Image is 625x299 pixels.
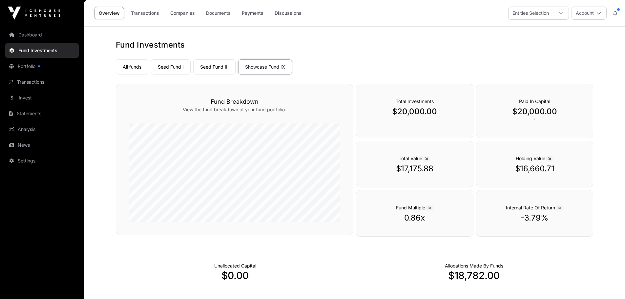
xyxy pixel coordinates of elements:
[509,7,553,19] div: Entities Selection
[519,98,550,104] span: Paid In Capital
[127,7,163,19] a: Transactions
[193,59,236,75] a: Seed Fund III
[5,43,79,58] a: Fund Investments
[369,163,460,174] p: $17,175.88
[5,154,79,168] a: Settings
[214,263,256,269] p: Cash not yet allocated
[369,213,460,223] p: 0.86x
[270,7,306,19] a: Discussions
[8,7,60,20] img: Icehouse Ventures Logo
[116,59,148,75] a: All funds
[5,138,79,152] a: News
[166,7,199,19] a: Companies
[516,156,553,161] span: Holding Value
[490,163,580,174] p: $16,660.71
[355,269,594,281] p: $18,782.00
[396,98,434,104] span: Total Investments
[399,156,430,161] span: Total Value
[5,75,79,89] a: Transactions
[445,263,503,269] p: Capital Deployed Into Companies
[5,91,79,105] a: Invest
[129,106,340,113] p: View the fund breakdown of your fund portfolio.
[94,7,124,19] a: Overview
[490,213,580,223] p: -3.79%
[506,205,563,210] span: Internal Rate Of Return
[5,122,79,137] a: Analysis
[369,106,460,117] p: $20,000.00
[151,59,191,75] a: Seed Fund I
[490,106,580,117] p: $20,000.00
[238,59,292,75] a: Showcase Fund IX
[238,7,268,19] a: Payments
[572,7,607,20] button: Account
[116,40,594,50] h1: Fund Investments
[476,84,594,138] div: `
[5,28,79,42] a: Dashboard
[202,7,235,19] a: Documents
[116,269,355,281] p: $0.00
[5,59,79,74] a: Portfolio
[5,106,79,121] a: Statements
[129,97,340,106] h3: Fund Breakdown
[396,205,433,210] span: Fund Multiple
